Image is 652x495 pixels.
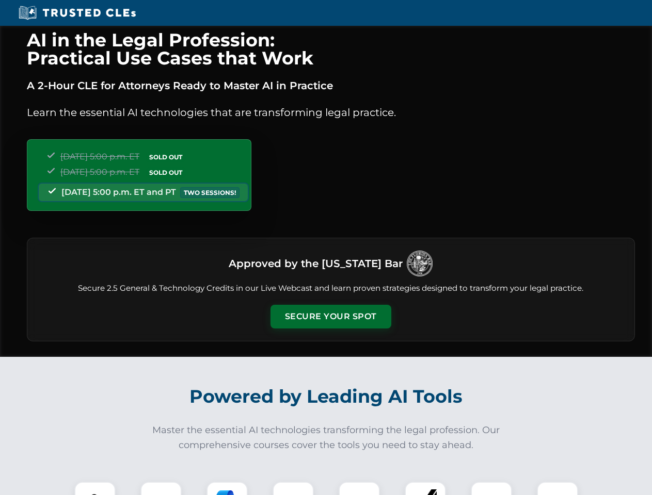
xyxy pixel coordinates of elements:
span: SOLD OUT [146,167,186,178]
p: Secure 2.5 General & Technology Credits in our Live Webcast and learn proven strategies designed ... [40,283,622,294]
span: [DATE] 5:00 p.m. ET [60,152,139,161]
button: Secure Your Spot [271,305,391,328]
p: A 2-Hour CLE for Attorneys Ready to Master AI in Practice [27,77,635,94]
img: Trusted CLEs [15,5,139,21]
p: Master the essential AI technologies transforming the legal profession. Our comprehensive courses... [146,423,507,453]
h1: AI in the Legal Profession: Practical Use Cases that Work [27,31,635,67]
img: Logo [407,251,433,276]
span: SOLD OUT [146,152,186,162]
p: Learn the essential AI technologies that are transforming legal practice. [27,104,635,121]
h2: Powered by Leading AI Tools [40,378,612,415]
h3: Approved by the [US_STATE] Bar [229,254,403,273]
span: [DATE] 5:00 p.m. ET [60,167,139,177]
